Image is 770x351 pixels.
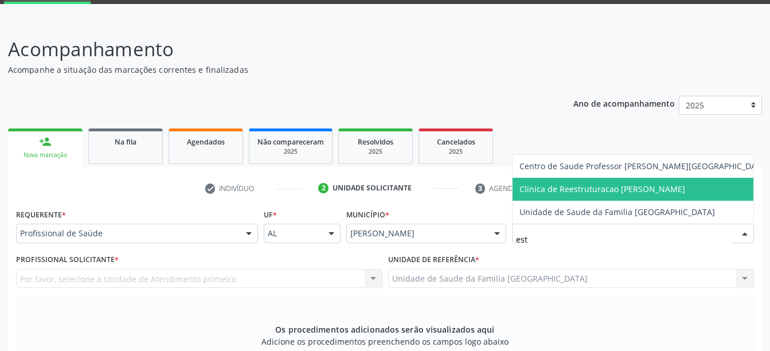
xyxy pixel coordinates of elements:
[573,96,675,110] p: Ano de acompanhamento
[257,137,324,147] span: Não compareceram
[261,336,509,348] span: Adicione os procedimentos preenchendo os campos logo abaixo
[16,206,66,224] label: Requerente
[16,251,119,269] label: Profissional Solicitante
[275,323,494,336] span: Os procedimentos adicionados serão visualizados aqui
[346,206,389,224] label: Município
[427,147,484,156] div: 2025
[264,206,277,224] label: UF
[519,206,715,217] span: Unidade de Saude da Familia [GEOGRAPHIC_DATA]
[333,183,412,193] div: Unidade solicitante
[16,151,75,159] div: Nova marcação
[187,137,225,147] span: Agendados
[350,228,482,239] span: [PERSON_NAME]
[257,147,324,156] div: 2025
[318,183,329,193] div: 2
[347,147,404,156] div: 2025
[516,228,730,251] input: Unidade de atendimento
[388,251,479,269] label: Unidade de referência
[519,184,685,194] span: Clinica de Reestruturacao [PERSON_NAME]
[437,137,475,147] span: Cancelados
[39,135,52,148] div: person_add
[115,137,136,147] span: Na fila
[8,64,536,76] p: Acompanhe a situação das marcações correntes e finalizadas
[519,161,769,171] span: Centro de Saude Professor [PERSON_NAME][GEOGRAPHIC_DATA]
[268,228,317,239] span: AL
[20,228,234,239] span: Profissional de Saúde
[8,35,536,64] p: Acompanhamento
[358,137,393,147] span: Resolvidos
